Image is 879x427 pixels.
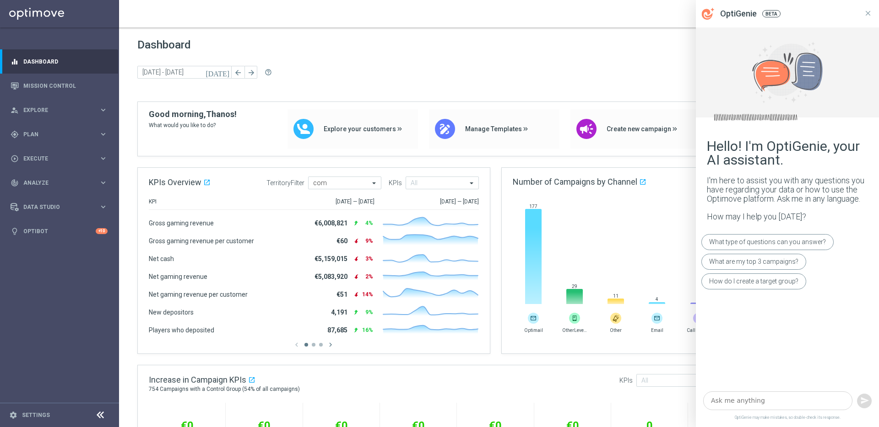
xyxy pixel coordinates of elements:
[9,411,17,419] i: settings
[23,74,108,98] a: Mission Control
[762,10,781,17] span: BETA
[99,106,108,114] i: keyboard_arrow_right
[99,154,108,163] i: keyboard_arrow_right
[11,106,99,114] div: Explore
[11,130,99,139] div: Plan
[10,58,108,65] button: equalizer Dashboard
[10,82,108,90] button: Mission Control
[701,234,834,250] div: What type of questions can you answer?
[99,203,108,211] i: keyboard_arrow_right
[702,8,715,20] svg: OptiGenie Icon
[23,219,96,243] a: Optibot
[99,178,108,187] i: keyboard_arrow_right
[10,203,108,211] button: Data Studio keyboard_arrow_right
[714,114,806,121] img: Wavey line detail
[11,219,108,243] div: Optibot
[701,254,806,270] div: What are my top 3 campaigns?
[10,155,108,162] button: play_circle_outline Execute keyboard_arrow_right
[22,412,50,418] a: Settings
[96,228,108,234] div: +10
[11,179,99,187] div: Analyze
[23,156,99,161] span: Execute
[701,273,806,289] div: How do I create a target group?
[707,176,868,203] div: I'm here to assist you with any questions you have regarding your data or how to use the Optimove...
[23,180,99,186] span: Analyze
[10,179,108,187] button: track_changes Analyze keyboard_arrow_right
[11,49,108,74] div: Dashboard
[696,414,879,427] span: OptiGenie may make mistakes, so double-check its response.
[11,227,19,235] i: lightbulb
[10,131,108,138] button: gps_fixed Plan keyboard_arrow_right
[23,107,99,113] span: Explore
[11,74,108,98] div: Mission Control
[11,179,19,187] i: track_changes
[707,212,806,221] b: How may I help you [DATE]?
[11,130,19,139] i: gps_fixed
[11,155,99,163] div: Execute
[723,41,852,104] img: OptiGenie Welcome Hero Banner
[11,155,19,163] i: play_circle_outline
[99,130,108,139] i: keyboard_arrow_right
[10,107,108,114] button: person_search Explore keyboard_arrow_right
[10,228,108,235] button: lightbulb Optibot +10
[11,106,19,114] i: person_search
[707,139,868,167] div: Hello! I'm OptiGenie, your AI assistant.
[23,204,99,210] span: Data Studio
[11,203,99,211] div: Data Studio
[23,49,108,74] a: Dashboard
[23,132,99,137] span: Plan
[11,58,19,66] i: equalizer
